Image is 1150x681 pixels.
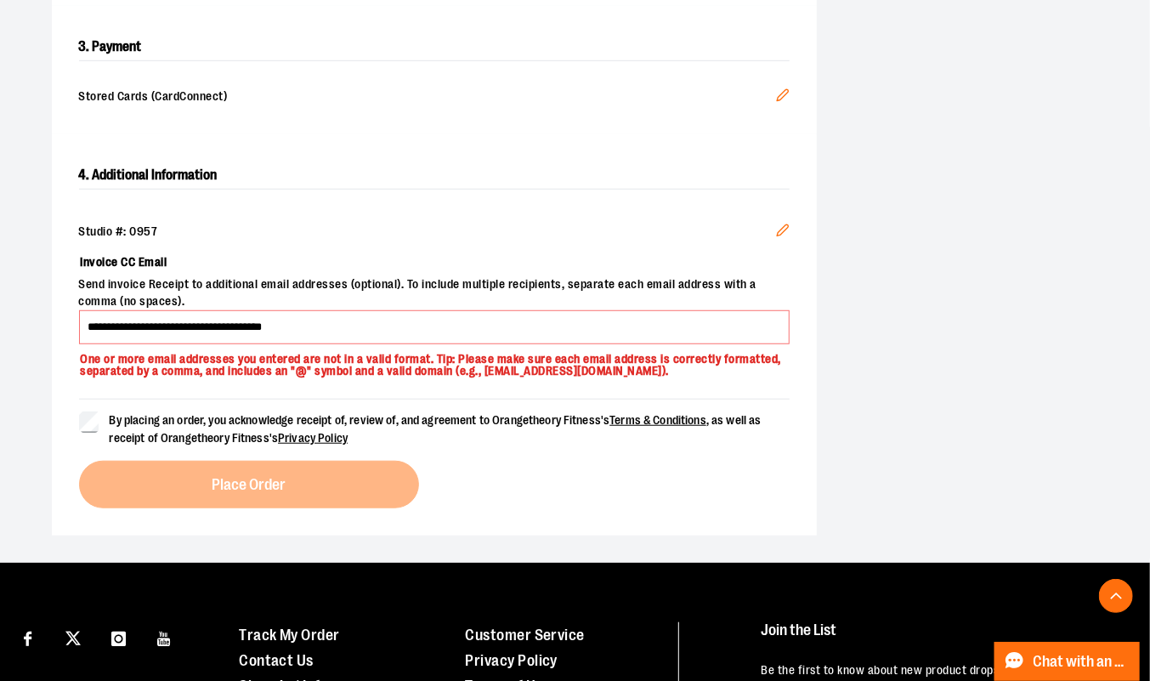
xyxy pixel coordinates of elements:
[465,652,558,669] a: Privacy Policy
[762,75,803,121] button: Edit
[13,622,42,652] a: Visit our Facebook page
[79,33,790,61] h2: 3. Payment
[65,631,81,646] img: Twitter
[79,344,790,378] p: One or more email addresses you entered are not in a valid format. Tip: Please make sure each ema...
[994,642,1141,681] button: Chat with an Expert
[1099,579,1133,613] button: Back To Top
[79,276,790,310] span: Send invoice Receipt to additional email addresses (optional). To include multiple recipients, se...
[278,431,348,445] a: Privacy Policy
[79,224,790,241] div: Studio #: 0957
[609,413,706,427] a: Terms & Conditions
[59,622,88,652] a: Visit our X page
[239,627,340,644] a: Track My Order
[1034,654,1130,670] span: Chat with an Expert
[79,411,99,432] input: By placing an order, you acknowledge receipt of, review of, and agreement to Orangetheory Fitness...
[79,162,790,190] h2: 4. Additional Information
[239,652,314,669] a: Contact Us
[761,622,1119,654] h4: Join the List
[79,88,776,107] span: Stored Cards (CardConnect)
[110,413,762,445] span: By placing an order, you acknowledge receipt of, review of, and agreement to Orangetheory Fitness...
[104,622,133,652] a: Visit our Instagram page
[150,622,179,652] a: Visit our Youtube page
[465,627,585,644] a: Customer Service
[79,247,790,276] label: Invoice CC Email
[762,210,803,256] button: Edit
